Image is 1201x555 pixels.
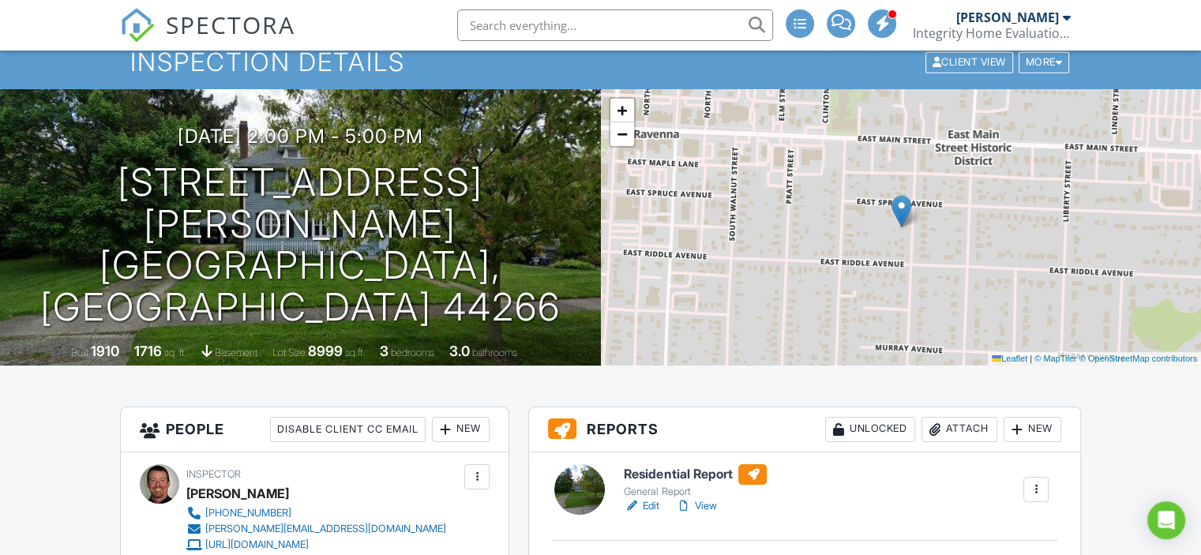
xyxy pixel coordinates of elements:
[345,347,365,358] span: sq.ft.
[472,347,517,358] span: bathrooms
[164,347,186,358] span: sq. ft.
[624,486,767,498] div: General Report
[270,417,426,442] div: Disable Client CC Email
[617,124,627,144] span: −
[272,347,306,358] span: Lot Size
[121,407,509,452] h3: People
[624,464,767,485] h6: Residential Report
[178,126,423,147] h3: [DATE] 2:00 pm - 5:00 pm
[432,417,490,442] div: New
[120,21,295,54] a: SPECTORA
[610,99,634,122] a: Zoom in
[215,347,257,358] span: basement
[120,8,155,43] img: The Best Home Inspection Software - Spectora
[924,55,1017,67] a: Client View
[921,417,997,442] div: Attach
[457,9,773,41] input: Search everything...
[1079,354,1197,363] a: © OpenStreetMap contributors
[391,347,434,358] span: bedrooms
[1019,52,1070,73] div: More
[186,521,446,537] a: [PERSON_NAME][EMAIL_ADDRESS][DOMAIN_NAME]
[166,8,295,41] span: SPECTORA
[186,505,446,521] a: [PHONE_NUMBER]
[449,343,470,359] div: 3.0
[617,100,627,120] span: +
[130,48,1071,76] h1: Inspection Details
[1030,354,1032,363] span: |
[624,464,767,499] a: Residential Report General Report
[529,407,1080,452] h3: Reports
[186,468,241,480] span: Inspector
[675,498,716,514] a: View
[186,537,446,553] a: [URL][DOMAIN_NAME]
[610,122,634,146] a: Zoom out
[205,523,446,535] div: [PERSON_NAME][EMAIL_ADDRESS][DOMAIN_NAME]
[891,195,911,227] img: Marker
[205,507,291,519] div: [PHONE_NUMBER]
[25,162,576,328] h1: [STREET_ADDRESS][PERSON_NAME] [GEOGRAPHIC_DATA], [GEOGRAPHIC_DATA] 44266
[956,9,1059,25] div: [PERSON_NAME]
[205,538,309,551] div: [URL][DOMAIN_NAME]
[1034,354,1077,363] a: © MapTiler
[992,354,1027,363] a: Leaflet
[1147,501,1185,539] div: Open Intercom Messenger
[186,482,289,505] div: [PERSON_NAME]
[380,343,388,359] div: 3
[1004,417,1061,442] div: New
[91,343,119,359] div: 1910
[913,25,1071,41] div: Integrity Home Evaluation Services
[825,417,915,442] div: Unlocked
[624,498,659,514] a: Edit
[925,52,1013,73] div: Client View
[134,343,162,359] div: 1716
[308,343,343,359] div: 8999
[71,347,88,358] span: Built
